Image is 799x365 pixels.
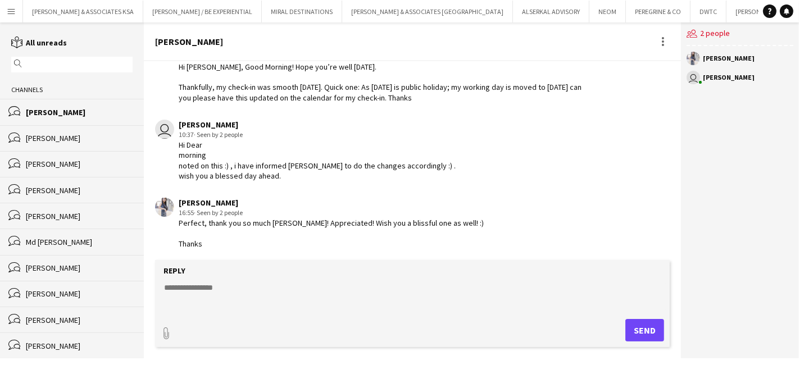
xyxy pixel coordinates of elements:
button: Send [625,319,664,341]
div: 2 people [687,22,793,46]
button: [PERSON_NAME] [727,1,793,22]
div: Hi [PERSON_NAME], Good Morning! Hope you’re well [DATE]. Thankfully, my check-in was smooth [DATE... [179,62,585,103]
div: [PERSON_NAME] [26,341,133,351]
button: PEREGRINE & CO [626,1,691,22]
button: NEOM [589,1,626,22]
div: [PERSON_NAME] [26,211,133,221]
div: [PERSON_NAME] [26,315,133,325]
span: · Seen by 2 people [194,130,243,139]
div: [PERSON_NAME] [26,133,133,143]
div: Perfect, thank you so much [PERSON_NAME]! Appreciated! Wish you a blissful one as well! :) Thanks [179,218,484,249]
div: [PERSON_NAME] [155,36,223,47]
span: · Seen by 2 people [194,208,243,217]
div: [PERSON_NAME] [26,159,133,169]
label: Reply [164,266,185,276]
div: Md [PERSON_NAME] [26,237,133,247]
button: ALSERKAL ADVISORY [513,1,589,22]
button: DWTC [691,1,727,22]
div: [PERSON_NAME] [703,74,755,81]
div: 10:37 [179,130,456,140]
div: [PERSON_NAME] [26,263,133,273]
div: [PERSON_NAME] [26,107,133,117]
a: All unreads [11,38,67,48]
button: [PERSON_NAME] / BE EXPERIENTIAL [143,1,262,22]
button: [PERSON_NAME] & ASSOCIATES KSA [23,1,143,22]
div: [PERSON_NAME] [703,55,755,62]
button: [PERSON_NAME] & ASSOCIATES [GEOGRAPHIC_DATA] [342,1,513,22]
div: [PERSON_NAME] [179,120,456,130]
div: [PERSON_NAME] [26,185,133,195]
div: 16:55 [179,208,484,218]
div: Hi Dear morning noted on this :) , i have informed [PERSON_NAME] to do the changes accordingly :)... [179,140,456,181]
div: [PERSON_NAME] [179,198,484,208]
div: [PERSON_NAME] [26,289,133,299]
button: MIRAL DESTINATIONS [262,1,342,22]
